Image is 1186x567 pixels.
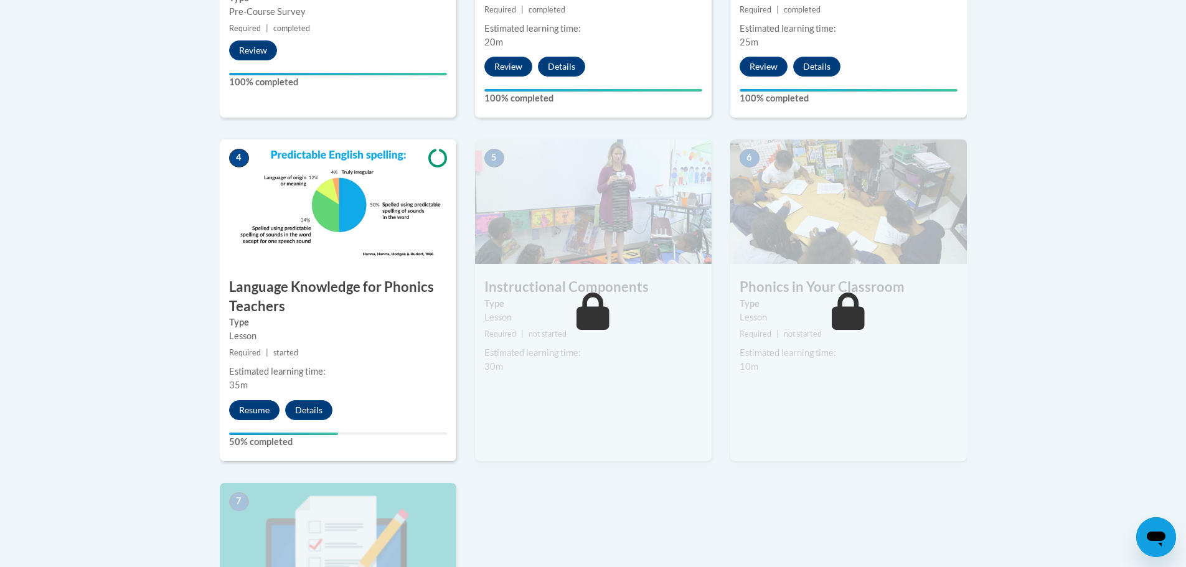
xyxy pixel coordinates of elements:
[229,492,249,511] span: 7
[484,149,504,167] span: 5
[229,329,447,343] div: Lesson
[740,311,958,324] div: Lesson
[776,5,779,14] span: |
[229,400,280,420] button: Resume
[229,433,338,435] div: Your progress
[740,91,958,105] label: 100% completed
[521,5,524,14] span: |
[229,24,261,33] span: Required
[529,329,567,339] span: not started
[740,346,958,360] div: Estimated learning time:
[784,329,822,339] span: not started
[730,139,967,264] img: Course Image
[229,435,447,449] label: 50% completed
[484,91,702,105] label: 100% completed
[484,37,503,47] span: 20m
[740,22,958,35] div: Estimated learning time:
[740,5,771,14] span: Required
[740,37,758,47] span: 25m
[740,329,771,339] span: Required
[229,40,277,60] button: Review
[220,139,456,264] img: Course Image
[529,5,565,14] span: completed
[1136,517,1176,557] iframe: Button to launch messaging window
[484,346,702,360] div: Estimated learning time:
[229,348,261,357] span: Required
[484,57,532,77] button: Review
[740,57,788,77] button: Review
[484,361,503,372] span: 30m
[220,278,456,316] h3: Language Knowledge for Phonics Teachers
[740,149,760,167] span: 6
[484,311,702,324] div: Lesson
[266,348,268,357] span: |
[229,365,447,378] div: Estimated learning time:
[730,278,967,297] h3: Phonics in Your Classroom
[273,24,310,33] span: completed
[484,297,702,311] label: Type
[740,297,958,311] label: Type
[273,348,298,357] span: started
[229,5,447,19] div: Pre-Course Survey
[229,73,447,75] div: Your progress
[229,149,249,167] span: 4
[538,57,585,77] button: Details
[266,24,268,33] span: |
[793,57,840,77] button: Details
[229,316,447,329] label: Type
[776,329,779,339] span: |
[475,278,712,297] h3: Instructional Components
[484,22,702,35] div: Estimated learning time:
[475,139,712,264] img: Course Image
[229,75,447,89] label: 100% completed
[484,329,516,339] span: Required
[484,5,516,14] span: Required
[229,380,248,390] span: 35m
[784,5,821,14] span: completed
[740,89,958,91] div: Your progress
[484,89,702,91] div: Your progress
[521,329,524,339] span: |
[740,361,758,372] span: 10m
[285,400,332,420] button: Details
